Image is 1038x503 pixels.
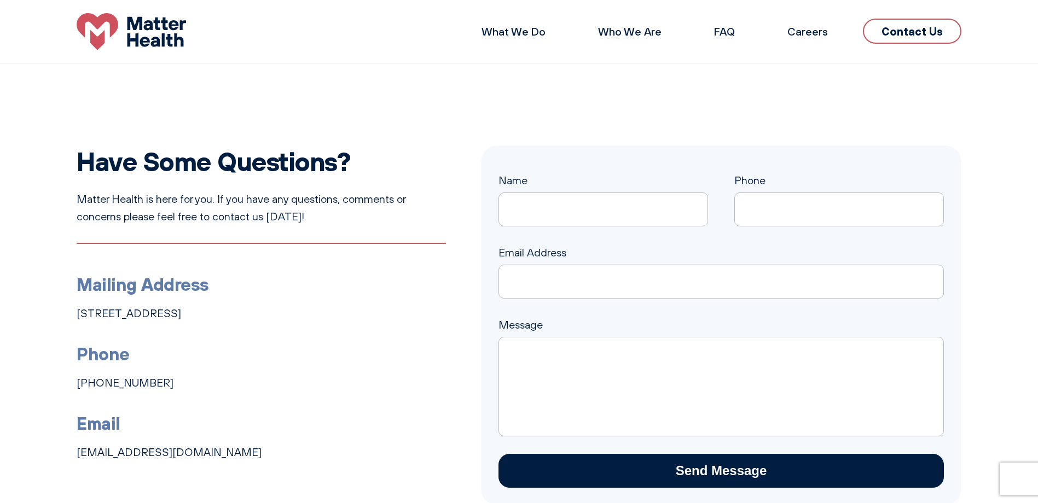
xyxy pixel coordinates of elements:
[734,192,944,226] input: Phone
[482,25,546,38] a: What We Do
[863,19,961,44] a: Contact Us
[77,307,181,320] a: [STREET_ADDRESS]
[498,337,944,436] textarea: Message
[498,192,708,226] input: Name
[77,376,173,389] a: [PHONE_NUMBER]
[77,340,446,367] h3: Phone
[498,246,944,285] label: Email Address
[498,454,944,488] input: Send Message
[77,270,446,298] h3: Mailing Address
[787,25,828,38] a: Careers
[498,265,944,299] input: Email Address
[77,409,446,437] h3: Email
[77,446,262,459] a: [EMAIL_ADDRESS][DOMAIN_NAME]
[734,174,944,213] label: Phone
[77,145,446,177] h2: Have Some Questions?
[598,25,662,38] a: Who We Are
[77,190,446,225] p: Matter Health is here for you. If you have any questions, comments or concerns please feel free t...
[498,174,708,213] label: Name
[714,25,735,38] a: FAQ
[498,318,944,349] label: Message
